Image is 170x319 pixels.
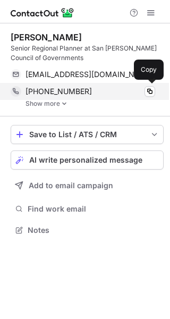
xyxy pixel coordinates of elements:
[11,6,74,19] img: ContactOut v5.3.10
[29,130,145,139] div: Save to List / ATS / CRM
[29,181,113,190] span: Add to email campaign
[25,87,92,96] span: [PHONE_NUMBER]
[28,225,159,235] span: Notes
[11,32,82,43] div: [PERSON_NAME]
[25,70,147,79] span: [EMAIL_ADDRESS][DOMAIN_NAME]
[11,150,164,170] button: AI write personalized message
[11,125,164,144] button: save-profile-one-click
[29,156,142,164] span: AI write personalized message
[11,44,164,63] div: Senior Regional Planner at San [PERSON_NAME] Council of Governments
[11,223,164,238] button: Notes
[11,202,164,216] button: Find work email
[28,204,159,214] span: Find work email
[11,176,164,195] button: Add to email campaign
[25,100,164,107] a: Show more
[61,100,67,107] img: -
